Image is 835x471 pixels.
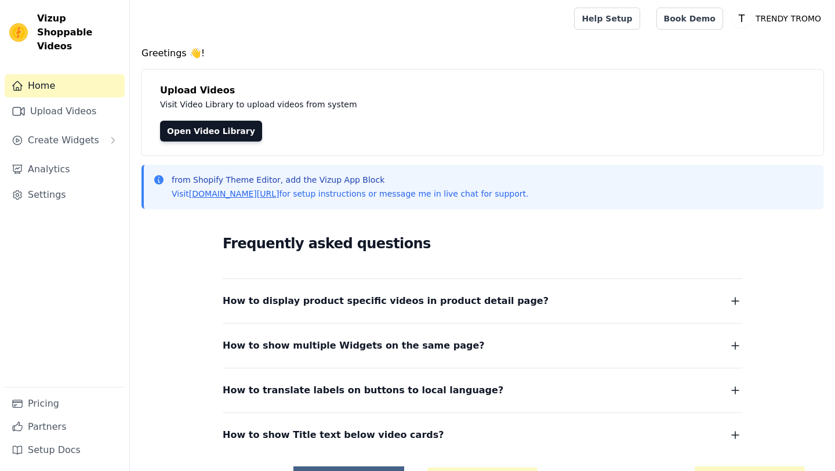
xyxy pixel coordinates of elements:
p: Visit Video Library to upload videos from system [160,97,680,111]
h4: Upload Videos [160,84,805,97]
a: [DOMAIN_NAME][URL] [189,189,279,198]
button: How to translate labels on buttons to local language? [223,382,742,398]
button: T TRENDY TROMO [732,8,826,29]
span: How to show Title text below video cards? [223,427,444,443]
h4: Greetings 👋! [141,46,823,60]
button: How to display product specific videos in product detail page? [223,293,742,309]
span: Vizup Shoppable Videos [37,12,120,53]
a: Home [5,74,125,97]
span: How to show multiple Widgets on the same page? [223,338,485,354]
a: Setup Docs [5,439,125,462]
p: from Shopify Theme Editor, add the Vizup App Block [172,174,528,186]
span: Create Widgets [28,133,99,147]
a: Help Setup [574,8,640,30]
span: How to translate labels on buttons to local language? [223,382,503,398]
a: Analytics [5,158,125,181]
a: Open Video Library [160,121,262,142]
a: Partners [5,415,125,439]
a: Upload Videos [5,100,125,123]
img: Vizup [9,23,28,42]
h2: Frequently asked questions [223,232,742,255]
a: Book Demo [656,8,723,30]
button: How to show Title text below video cards? [223,427,742,443]
button: How to show multiple Widgets on the same page? [223,338,742,354]
a: Settings [5,183,125,206]
text: T [738,13,745,24]
p: Visit for setup instructions or message me in live chat for support. [172,188,528,200]
span: How to display product specific videos in product detail page? [223,293,549,309]
a: Pricing [5,392,125,415]
button: Create Widgets [5,129,125,152]
p: TRENDY TROMO [751,8,826,29]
